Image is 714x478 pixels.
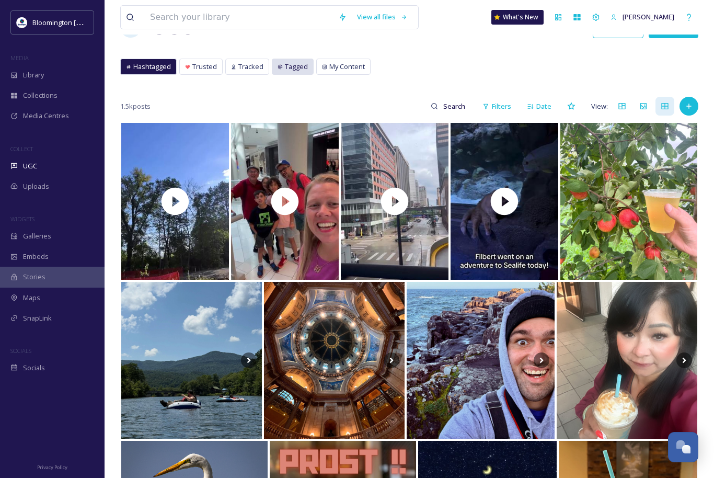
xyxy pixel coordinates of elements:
[23,181,49,191] span: Uploads
[10,215,34,223] span: WIDGETS
[23,293,40,303] span: Maps
[491,10,544,25] a: What's New
[121,123,229,280] img: thumbnail
[536,101,551,111] span: Date
[37,464,67,471] span: Privacy Policy
[145,6,333,29] input: Search your library
[23,90,57,100] span: Collections
[133,62,171,72] span: Hashtagged
[231,123,339,280] img: thumbnail
[492,101,511,111] span: Filters
[23,231,51,241] span: Galleries
[23,313,52,323] span: SnapLink
[285,62,308,72] span: Tagged
[32,17,163,27] span: Bloomington [US_STATE] Travel & Tourism
[37,460,67,473] a: Privacy Policy
[10,347,31,355] span: SOCIALS
[192,62,217,72] span: Trusted
[23,70,44,80] span: Library
[238,62,263,72] span: Tracked
[341,123,448,280] img: thumbnail
[23,111,69,121] span: Media Centres
[23,363,45,373] span: Socials
[329,62,365,72] span: My Content
[264,282,405,439] img: Minnesota #minnesota #travel #mallofamerica
[560,123,697,280] img: Time to get picking! 🍎✨ One hand on your glass of cider, the other filling your bag with apples. ...
[10,145,33,153] span: COLLECT
[23,272,45,282] span: Stories
[591,101,608,111] span: View:
[623,12,674,21] span: [PERSON_NAME]
[557,282,697,439] img: It’s 5pm somewhere, cheers! Wishing you a happy weekend 💕😊 #happyweekend #cheers #highlights #Sta...
[17,17,27,28] img: 429649847_804695101686009_1723528578384153789_n.jpg
[451,123,558,280] img: thumbnail
[120,101,151,111] span: 1.5k posts
[23,161,37,171] span: UGC
[10,54,29,62] span: MEDIA
[23,252,49,261] span: Embeds
[121,282,262,439] img: Had an absolute blast of a summer should have taken more pictures! Thanks to everyone who made it...
[605,7,680,27] a: [PERSON_NAME]
[352,7,413,27] a: View all files
[407,282,555,439] img: Summer time photo dump.. #grandmarais #duluth #minneapolis #northshore #twincities #lakesuperior ...
[438,96,472,117] input: Search
[668,432,698,462] button: Open Chat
